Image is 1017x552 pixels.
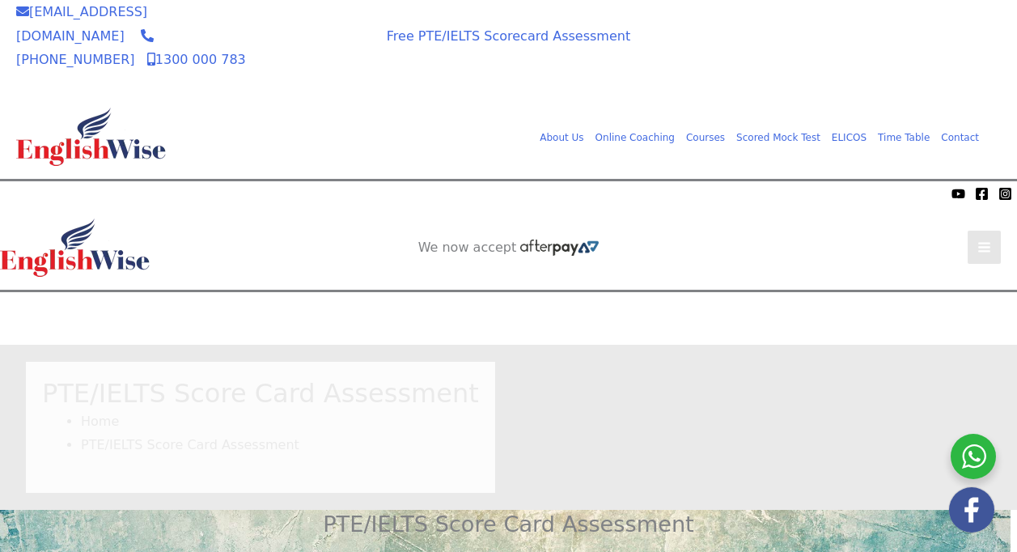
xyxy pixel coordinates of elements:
[418,240,517,256] span: We now accept
[595,132,675,143] span: Online Coaching
[387,28,630,44] a: Free PTE/IELTS Scorecard Assessment
[731,129,826,146] a: Scored Mock TestMenu Toggle
[718,21,1001,74] aside: Header Widget 1
[832,132,867,143] span: ELICOS
[540,132,583,143] span: About Us
[98,189,142,198] img: Afterpay-Logo
[16,108,166,166] img: cropped-ew-logo
[16,4,147,44] a: [EMAIL_ADDRESS][DOMAIN_NAME]
[949,487,994,533] img: white-facebook.png
[941,132,979,143] span: Contact
[42,378,479,409] h1: PTE/IELTS Score Card Assessment
[935,129,985,146] a: Contact
[279,23,346,56] span: We now accept
[826,129,872,146] a: ELICOS
[998,187,1012,201] a: Instagram
[81,414,119,429] a: Home
[534,129,589,146] a: About UsMenu Toggle
[523,125,985,149] nav: Site Navigation: Main Menu
[878,132,930,143] span: Time Table
[872,129,935,146] a: Time TableMenu Toggle
[680,129,731,146] a: CoursesMenu Toggle
[951,187,965,201] a: YouTube
[81,437,299,452] span: PTE/IELTS Score Card Assessment
[42,410,479,457] nav: Breadcrumbs
[40,510,977,538] h2: PTE/IELTS Score Card Assessment
[410,240,608,257] aside: Header Widget 2
[590,129,680,146] a: Online CoachingMenu Toggle
[147,52,246,67] a: 1300 000 783
[384,305,634,338] a: AI SCORED PTE SOFTWARE REGISTER FOR FREE SOFTWARE TRIAL
[290,59,335,68] img: Afterpay-Logo
[367,292,650,345] aside: Header Widget 1
[8,185,94,202] span: We now accept
[520,240,599,256] img: Afterpay-Logo
[736,132,820,143] span: Scored Mock Test
[686,132,725,143] span: Courses
[735,34,985,66] a: AI SCORED PTE SOFTWARE REGISTER FOR FREE SOFTWARE TRIAL
[975,187,989,201] a: Facebook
